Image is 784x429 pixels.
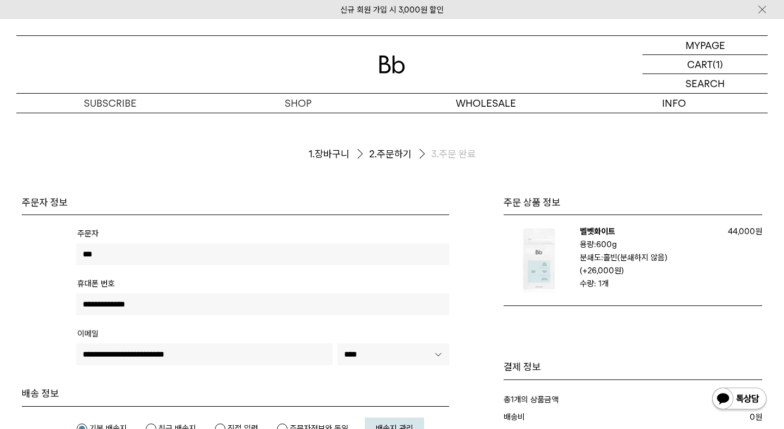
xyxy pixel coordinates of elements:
[379,56,405,73] img: 로고
[687,55,713,73] p: CART
[603,253,667,262] b: 홀빈(분쇄하지 않음)
[369,148,377,161] span: 2.
[713,55,723,73] p: (1)
[711,387,768,413] img: 카카오톡 채널 1:1 채팅 버튼
[580,238,713,251] p: 용량:
[504,410,638,424] dt: 배송비
[719,225,762,238] p: 44,000원
[504,393,644,406] dt: 총 개의 상품금액
[22,196,449,209] h4: 주문자 정보
[431,148,476,161] li: 주문 완료
[638,410,763,424] dd: 원
[22,387,449,400] h4: 배송 정보
[685,74,725,93] p: SEARCH
[77,279,115,289] span: 휴대폰 번호
[580,94,768,113] p: INFO
[504,225,574,296] img: 벨벳화이트
[392,94,580,113] p: WHOLESALE
[77,329,99,339] span: 이메일
[309,145,369,163] li: 장바구니
[750,412,755,422] strong: 0
[309,148,315,161] span: 1.
[580,251,713,277] p: 분쇄도:
[511,395,514,405] strong: 1
[431,148,439,161] span: 3.
[642,36,768,55] a: MYPAGE
[685,36,725,54] p: MYPAGE
[340,5,444,15] a: 신규 회원 가입 시 3,000원 할인
[596,240,617,249] b: 600g
[204,94,392,113] a: SHOP
[580,226,615,236] a: 벨벳화이트
[16,94,204,113] a: SUBSCRIBE
[580,277,719,290] p: 수량: 1개
[77,229,99,238] span: 주문자
[504,360,762,373] h1: 결제 정보
[369,145,431,163] li: 주문하기
[504,196,762,209] h3: 주문 상품 정보
[642,55,768,74] a: CART (1)
[644,393,763,406] dd: 원
[580,266,624,275] strong: (+26,000원)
